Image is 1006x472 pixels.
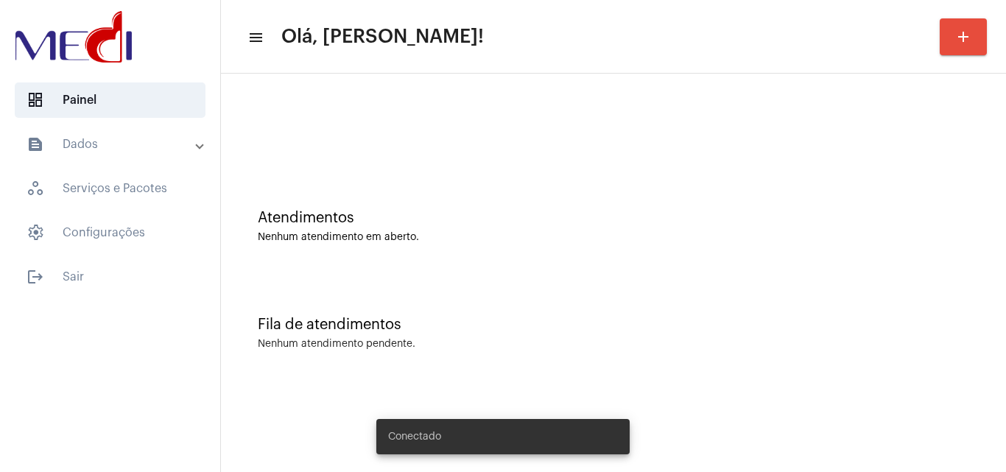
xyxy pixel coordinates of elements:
[15,82,205,118] span: Painel
[15,259,205,295] span: Sair
[247,29,262,46] mat-icon: sidenav icon
[27,135,197,153] mat-panel-title: Dados
[27,91,44,109] span: sidenav icon
[27,135,44,153] mat-icon: sidenav icon
[27,268,44,286] mat-icon: sidenav icon
[27,180,44,197] span: sidenav icon
[258,339,415,350] div: Nenhum atendimento pendente.
[281,25,484,49] span: Olá, [PERSON_NAME]!
[27,224,44,242] span: sidenav icon
[258,232,969,243] div: Nenhum atendimento em aberto.
[388,429,441,444] span: Conectado
[12,7,136,66] img: d3a1b5fa-500b-b90f-5a1c-719c20e9830b.png
[15,171,205,206] span: Serviços e Pacotes
[9,127,220,162] mat-expansion-panel-header: sidenav iconDados
[954,28,972,46] mat-icon: add
[15,215,205,250] span: Configurações
[258,317,969,333] div: Fila de atendimentos
[258,210,969,226] div: Atendimentos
